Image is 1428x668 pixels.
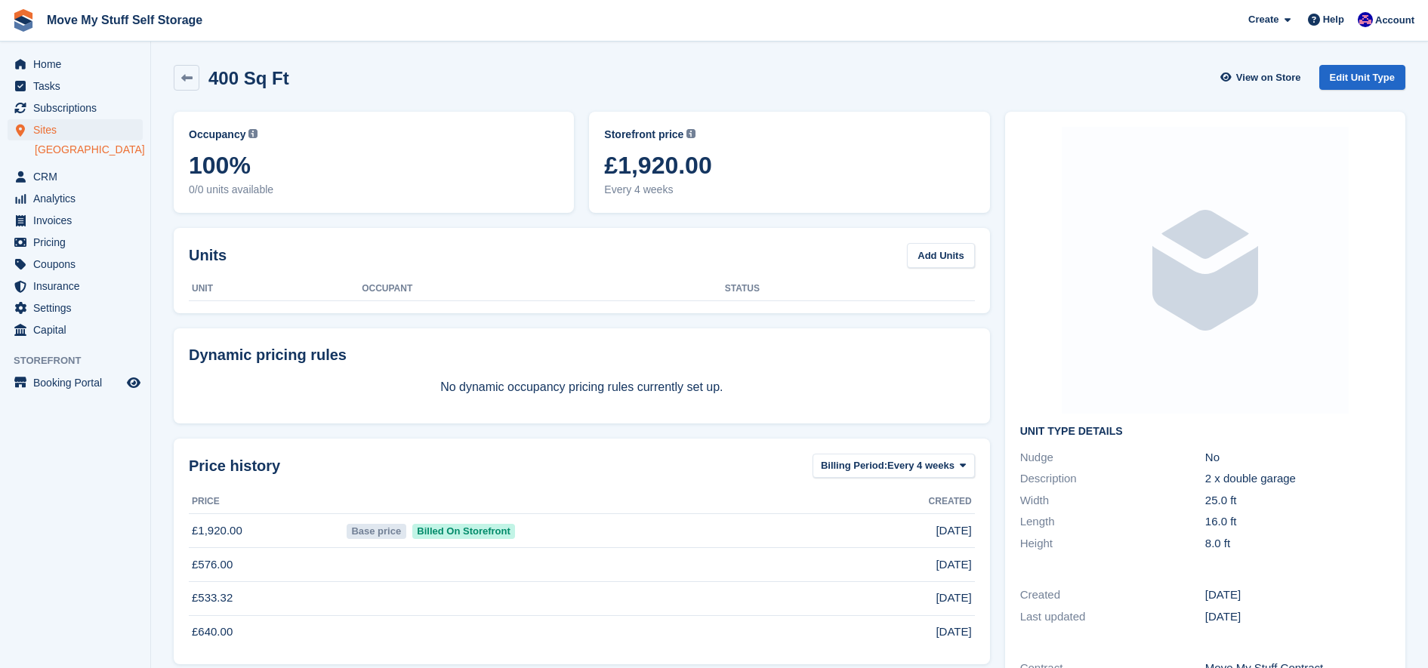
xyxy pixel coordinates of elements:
img: stora-icon-8386f47178a22dfd0bd8f6a31ec36ba5ce8667c1dd55bd0f319d3a0aa187defe.svg [12,9,35,32]
img: icon-info-grey-7440780725fd019a000dd9b08b2336e03edf1995a4989e88bcd33f0948082b44.svg [686,129,695,138]
span: View on Store [1236,70,1301,85]
a: Add Units [907,243,974,268]
span: Subscriptions [33,97,124,119]
span: Billing Period: [821,458,887,473]
span: Home [33,54,124,75]
a: [GEOGRAPHIC_DATA] [35,143,143,157]
span: Every 4 weeks [887,458,955,473]
a: menu [8,276,143,297]
span: CRM [33,166,124,187]
img: Jade Whetnall [1358,12,1373,27]
a: menu [8,254,143,275]
img: blank-unit-type-icon-ffbac7b88ba66c5e286b0e438baccc4b9c83835d4c34f86887a83fc20ec27e7b.svg [1062,127,1349,414]
span: [DATE] [936,522,971,540]
div: Description [1020,470,1205,488]
span: Storefront price [604,127,683,143]
span: Booking Portal [33,372,124,393]
span: Invoices [33,210,124,231]
a: menu [8,372,143,393]
h2: Unit Type details [1020,426,1390,438]
th: Price [189,490,344,514]
span: Billed On Storefront [412,524,516,539]
th: Status [725,277,975,301]
img: icon-info-grey-7440780725fd019a000dd9b08b2336e03edf1995a4989e88bcd33f0948082b44.svg [248,129,258,138]
div: [DATE] [1205,608,1390,626]
div: 2 x double garage [1205,470,1390,488]
td: £1,920.00 [189,514,344,548]
span: 100% [189,152,559,179]
span: Coupons [33,254,124,275]
div: Length [1020,513,1205,531]
span: Every 4 weeks [604,182,974,198]
div: Height [1020,535,1205,553]
div: 16.0 ft [1205,513,1390,531]
a: Edit Unit Type [1319,65,1405,90]
span: Capital [33,319,124,340]
a: menu [8,97,143,119]
span: Help [1323,12,1344,27]
span: Price history [189,454,280,477]
td: £640.00 [189,615,344,648]
a: Move My Stuff Self Storage [41,8,208,32]
a: menu [8,166,143,187]
div: Last updated [1020,608,1205,626]
a: menu [8,319,143,340]
th: Unit [189,277,362,301]
a: menu [8,75,143,97]
th: Occupant [362,277,725,301]
span: £1,920.00 [604,152,974,179]
div: Width [1020,492,1205,509]
span: Storefront [14,353,150,368]
span: Insurance [33,276,124,297]
span: Created [929,494,972,508]
span: [DATE] [936,556,971,574]
span: Tasks [33,75,124,97]
span: Create [1248,12,1278,27]
a: menu [8,232,143,253]
span: Settings [33,297,124,319]
a: menu [8,54,143,75]
span: [DATE] [936,623,971,641]
span: Sites [33,119,124,140]
span: [DATE] [936,590,971,607]
a: menu [8,297,143,319]
a: Preview store [125,374,143,392]
span: Base price [347,524,406,539]
div: Nudge [1020,449,1205,466]
button: Billing Period: Every 4 weeks [813,454,975,479]
a: menu [8,188,143,209]
a: View on Store [1219,65,1307,90]
a: menu [8,210,143,231]
div: Dynamic pricing rules [189,343,975,366]
div: [DATE] [1205,586,1390,604]
div: Created [1020,586,1205,604]
a: menu [8,119,143,140]
span: Pricing [33,232,124,253]
td: £533.32 [189,581,344,615]
div: 8.0 ft [1205,535,1390,553]
h2: Units [189,244,227,266]
td: £576.00 [189,548,344,582]
span: Analytics [33,188,124,209]
h2: 400 Sq Ft [208,68,289,88]
p: No dynamic occupancy pricing rules currently set up. [189,378,975,396]
span: Occupancy [189,127,245,143]
div: No [1205,449,1390,466]
div: 25.0 ft [1205,492,1390,509]
span: Account [1375,13,1414,28]
span: 0/0 units available [189,182,559,198]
